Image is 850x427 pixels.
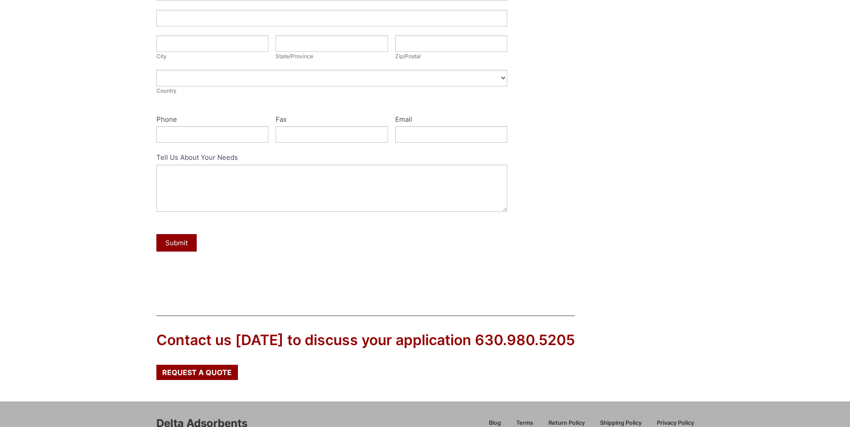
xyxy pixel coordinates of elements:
span: Request a Quote [162,369,232,376]
label: Email [395,114,508,127]
div: City [156,52,269,61]
label: Fax [276,114,388,127]
a: Request a Quote [156,365,238,380]
div: State/Province [276,52,388,61]
span: Privacy Policy [657,420,694,426]
button: Submit [156,234,197,252]
span: Return Policy [548,420,585,426]
span: Terms [516,420,533,426]
label: Phone [156,114,269,127]
div: Contact us [DATE] to discuss your application 630.980.5205 [156,330,575,350]
div: Country [156,86,508,95]
div: Zip/Postal [395,52,508,61]
span: Blog [489,420,501,426]
span: Shipping Policy [600,420,642,426]
label: Tell Us About Your Needs [156,152,508,165]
